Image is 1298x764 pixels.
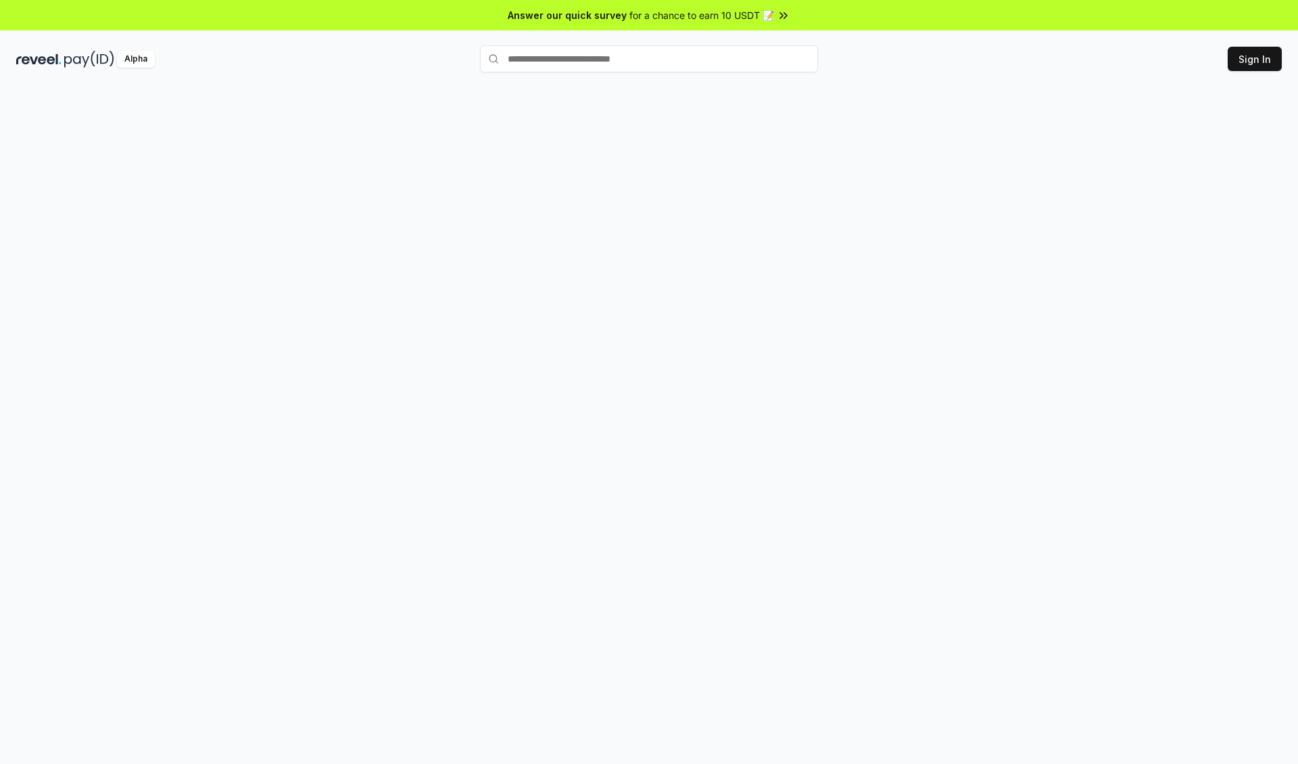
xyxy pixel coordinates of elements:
span: Answer our quick survey [508,8,627,22]
div: Alpha [117,51,155,68]
button: Sign In [1228,47,1282,71]
img: reveel_dark [16,51,62,68]
span: for a chance to earn 10 USDT 📝 [629,8,774,22]
img: pay_id [64,51,114,68]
